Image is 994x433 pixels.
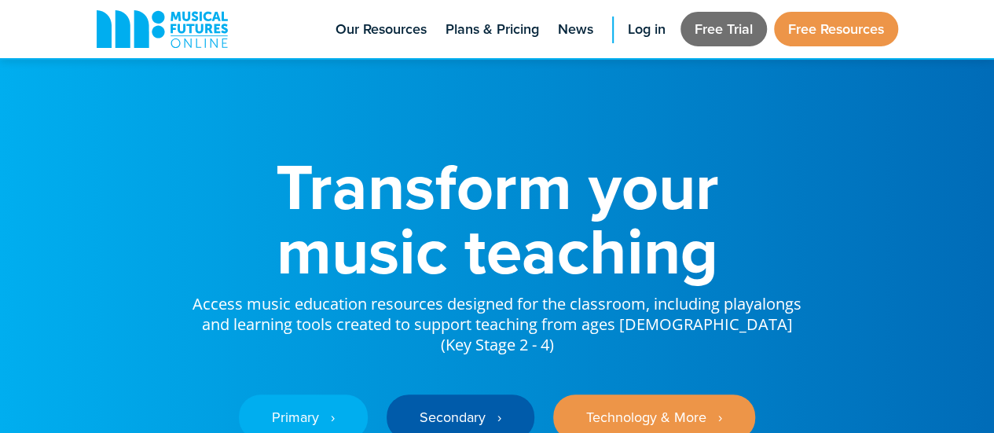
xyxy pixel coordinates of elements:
h1: Transform your music teaching [191,154,804,283]
span: Plans & Pricing [446,19,539,40]
a: Free Trial [680,12,767,46]
span: News [558,19,593,40]
span: Our Resources [336,19,427,40]
a: Free Resources [774,12,898,46]
p: Access music education resources designed for the classroom, including playalongs and learning to... [191,283,804,355]
span: Log in [628,19,666,40]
